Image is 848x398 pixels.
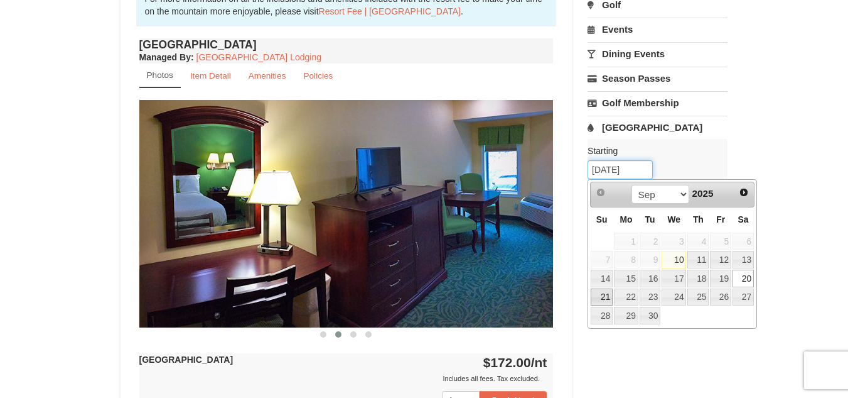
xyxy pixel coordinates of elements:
a: Item Detail [182,64,239,88]
a: 27 [733,289,754,306]
a: 20 [733,270,754,287]
small: Amenities [249,71,286,80]
a: [GEOGRAPHIC_DATA] [588,116,727,139]
img: 18876286-39-50e6e3c6.jpg [139,100,554,327]
span: Wednesday [668,214,681,224]
span: Prev [596,187,606,197]
a: 30 [640,307,661,324]
span: 2 [640,233,661,250]
span: 3 [662,233,686,250]
label: Starting [588,145,718,157]
div: Includes all fees. Tax excluded. [139,372,547,385]
span: Saturday [738,214,748,224]
span: Managed By [139,52,191,62]
span: 8 [614,251,638,268]
span: 9 [640,251,661,268]
a: 28 [591,307,613,324]
a: Events [588,18,727,41]
a: 24 [662,289,686,306]
strong: [GEOGRAPHIC_DATA] [139,355,233,365]
span: /nt [531,355,547,370]
strong: : [139,52,194,62]
small: Item Detail [190,71,231,80]
small: Photos [147,70,173,80]
a: Dining Events [588,42,727,65]
a: 21 [591,289,613,306]
a: 22 [614,289,638,306]
span: Thursday [693,214,704,224]
a: Prev [592,184,609,201]
a: 12 [710,251,731,268]
a: Golf Membership [588,91,727,114]
span: Next [739,187,749,197]
a: 29 [614,307,638,324]
a: 23 [640,289,661,306]
a: Photos [139,64,181,88]
a: 18 [687,270,709,287]
a: 11 [687,251,709,268]
span: Sunday [596,214,608,224]
a: 16 [640,270,661,287]
a: 13 [733,251,754,268]
span: 4 [687,233,709,250]
small: Policies [303,71,333,80]
a: 14 [591,270,613,287]
span: 6 [733,233,754,250]
a: 17 [662,270,686,287]
span: Monday [620,214,632,224]
a: Resort Fee | [GEOGRAPHIC_DATA] [319,6,461,16]
span: 2025 [692,189,713,199]
a: Amenities [240,64,294,88]
a: Next [735,184,753,201]
a: Season Passes [588,67,727,90]
a: 26 [710,289,731,306]
span: 1 [614,233,638,250]
a: 15 [614,270,638,287]
span: Tuesday [645,214,655,224]
a: Policies [295,64,341,88]
span: 5 [710,233,731,250]
strong: $172.00 [483,355,547,370]
span: Friday [716,214,725,224]
span: 7 [591,251,613,268]
h4: [GEOGRAPHIC_DATA] [139,38,554,51]
a: [GEOGRAPHIC_DATA] Lodging [196,52,321,62]
a: 19 [710,270,731,287]
a: 10 [662,251,686,268]
a: 25 [687,289,709,306]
